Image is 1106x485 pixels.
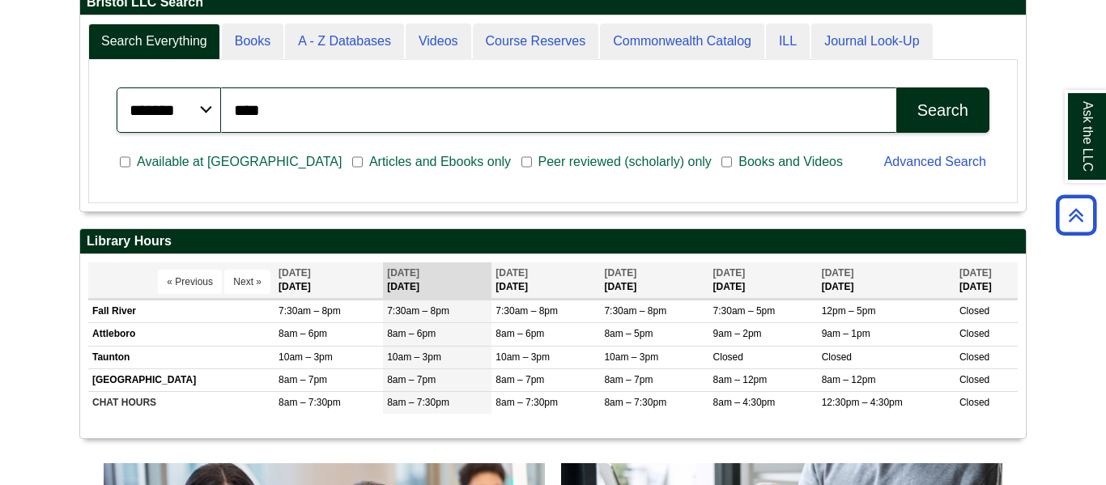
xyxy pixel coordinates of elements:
input: Articles and Ebooks only [352,155,363,169]
span: [DATE] [604,267,636,279]
th: [DATE] [383,262,491,299]
th: [DATE] [600,262,708,299]
a: Journal Look-Up [811,23,932,60]
button: « Previous [158,270,222,294]
h2: Library Hours [80,229,1026,254]
a: Back to Top [1050,204,1102,226]
a: A - Z Databases [285,23,404,60]
span: 7:30am – 8pm [279,305,341,317]
span: [DATE] [822,267,854,279]
th: [DATE] [274,262,383,299]
span: Closed [959,397,989,408]
span: 8am – 7:30pm [387,397,449,408]
a: ILL [766,23,810,60]
span: [DATE] [496,267,528,279]
span: Peer reviewed (scholarly) only [532,152,718,172]
span: Closed [959,305,989,317]
span: 12:30pm – 4:30pm [822,397,903,408]
span: 10am – 3pm [496,351,550,363]
th: [DATE] [491,262,600,299]
span: Closed [959,374,989,385]
td: CHAT HOURS [88,391,274,414]
span: 8am – 6pm [279,328,327,339]
a: Advanced Search [884,155,986,168]
button: Next » [224,270,270,294]
span: Available at [GEOGRAPHIC_DATA] [130,152,348,172]
span: 8am – 7pm [604,374,653,385]
th: [DATE] [955,262,1018,299]
div: Search [917,101,968,120]
span: Closed [959,328,989,339]
span: [DATE] [279,267,311,279]
input: Peer reviewed (scholarly) only [521,155,532,169]
span: 9am – 2pm [713,328,762,339]
span: 8am – 12pm [822,374,876,385]
span: 8am – 7:30pm [496,397,558,408]
a: Books [222,23,283,60]
span: 12pm – 5pm [822,305,876,317]
a: Course Reserves [473,23,599,60]
span: [DATE] [387,267,419,279]
span: 8am – 6pm [496,328,544,339]
span: 8am – 6pm [387,328,436,339]
span: 9am – 1pm [822,328,870,339]
span: 7:30am – 5pm [713,305,776,317]
span: 10am – 3pm [604,351,658,363]
td: Fall River [88,300,274,323]
span: [DATE] [959,267,992,279]
a: Videos [406,23,471,60]
th: [DATE] [709,262,818,299]
span: Closed [713,351,743,363]
span: Closed [822,351,852,363]
a: Search Everything [88,23,220,60]
td: Attleboro [88,323,274,346]
span: 8am – 7pm [496,374,544,385]
input: Books and Videos [721,155,732,169]
input: Available at [GEOGRAPHIC_DATA] [120,155,130,169]
span: 8am – 5pm [604,328,653,339]
td: [GEOGRAPHIC_DATA] [88,368,274,391]
span: 7:30am – 8pm [387,305,449,317]
span: Articles and Ebooks only [363,152,517,172]
span: 7:30am – 8pm [604,305,666,317]
span: 10am – 3pm [279,351,333,363]
span: 8am – 7pm [387,374,436,385]
a: Commonwealth Catalog [600,23,764,60]
span: 8am – 4:30pm [713,397,776,408]
span: 8am – 7:30pm [279,397,341,408]
td: Taunton [88,346,274,368]
span: 8am – 7pm [279,374,327,385]
span: [DATE] [713,267,746,279]
span: 8am – 12pm [713,374,768,385]
span: Closed [959,351,989,363]
span: 10am – 3pm [387,351,441,363]
th: [DATE] [818,262,955,299]
span: 8am – 7:30pm [604,397,666,408]
button: Search [896,87,989,133]
span: 7:30am – 8pm [496,305,558,317]
span: Books and Videos [732,152,849,172]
